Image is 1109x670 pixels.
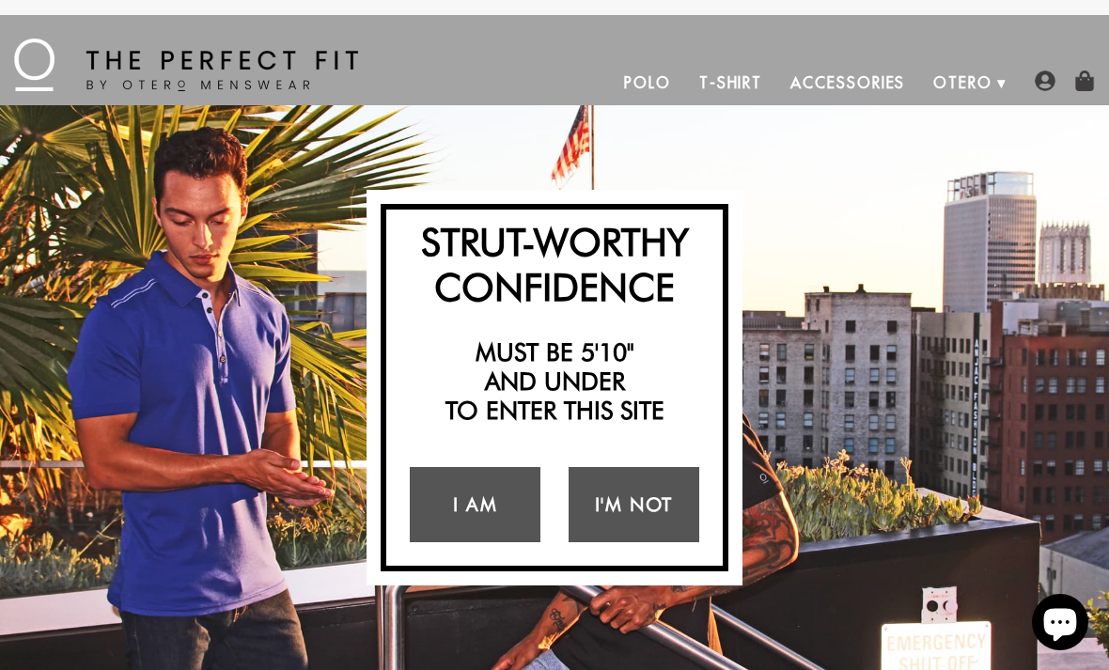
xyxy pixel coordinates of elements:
[776,60,919,105] a: Accessories
[610,60,685,105] a: Polo
[685,60,776,105] a: T-Shirt
[396,219,713,309] h2: Strut-Worthy Confidence
[14,39,358,91] img: The Perfect Fit - by Otero Menswear - Logo
[919,60,1007,105] a: Otero
[410,467,540,542] a: I Am
[1026,594,1094,655] inbox-online-store-chat: Shopify online store chat
[569,467,699,542] a: I'm Not
[1035,70,1055,91] img: user-account-icon.png
[1074,70,1095,91] img: shopping-bag-icon.png
[396,337,713,426] h2: Must be 5'10" and under to enter this site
